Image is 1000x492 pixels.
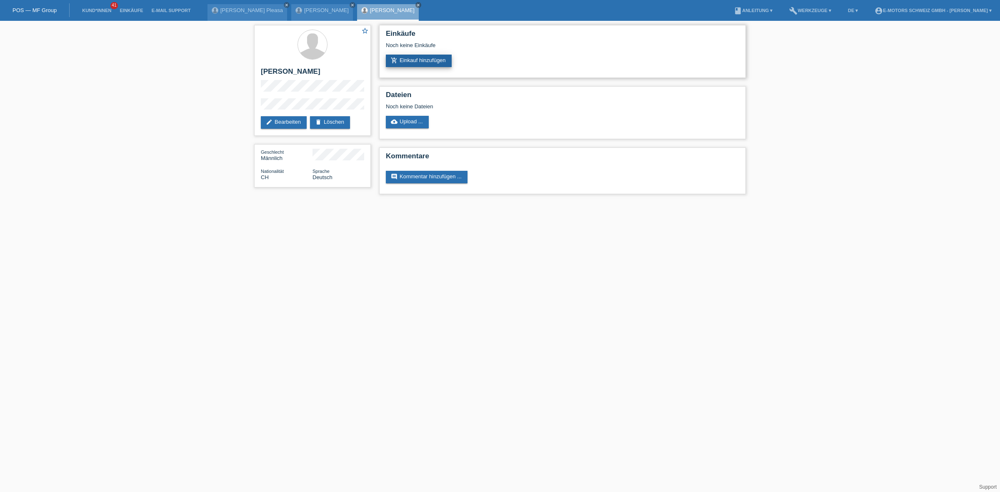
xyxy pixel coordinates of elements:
[391,173,397,180] i: comment
[979,484,997,490] a: Support
[312,169,330,174] span: Sprache
[386,171,467,183] a: commentKommentar hinzufügen ...
[261,67,364,80] h2: [PERSON_NAME]
[115,8,147,13] a: Einkäufe
[261,149,312,161] div: Männlich
[304,7,349,13] a: [PERSON_NAME]
[386,42,739,55] div: Noch keine Einkäufe
[361,27,369,35] i: star_border
[870,8,996,13] a: account_circleE-Motors Schweiz GmbH - [PERSON_NAME] ▾
[734,7,742,15] i: book
[261,174,269,180] span: Schweiz
[386,152,739,165] h2: Kommentare
[386,116,429,128] a: cloud_uploadUpload ...
[261,150,284,155] span: Geschlecht
[220,7,283,13] a: [PERSON_NAME] Pleasa
[386,103,640,110] div: Noch keine Dateien
[110,2,118,9] span: 41
[266,119,272,125] i: edit
[361,27,369,36] a: star_border
[386,55,452,67] a: add_shopping_cartEinkauf hinzufügen
[78,8,115,13] a: Kund*innen
[147,8,195,13] a: E-Mail Support
[415,2,421,8] a: close
[261,116,307,129] a: editBearbeiten
[730,8,777,13] a: bookAnleitung ▾
[12,7,57,13] a: POS — MF Group
[386,30,739,42] h2: Einkäufe
[789,7,797,15] i: build
[875,7,883,15] i: account_circle
[350,3,355,7] i: close
[310,116,350,129] a: deleteLöschen
[261,169,284,174] span: Nationalität
[391,57,397,64] i: add_shopping_cart
[844,8,862,13] a: DE ▾
[284,2,290,8] a: close
[312,174,332,180] span: Deutsch
[386,91,739,103] h2: Dateien
[370,7,415,13] a: [PERSON_NAME]
[350,2,355,8] a: close
[315,119,322,125] i: delete
[416,3,420,7] i: close
[785,8,835,13] a: buildWerkzeuge ▾
[391,118,397,125] i: cloud_upload
[285,3,289,7] i: close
